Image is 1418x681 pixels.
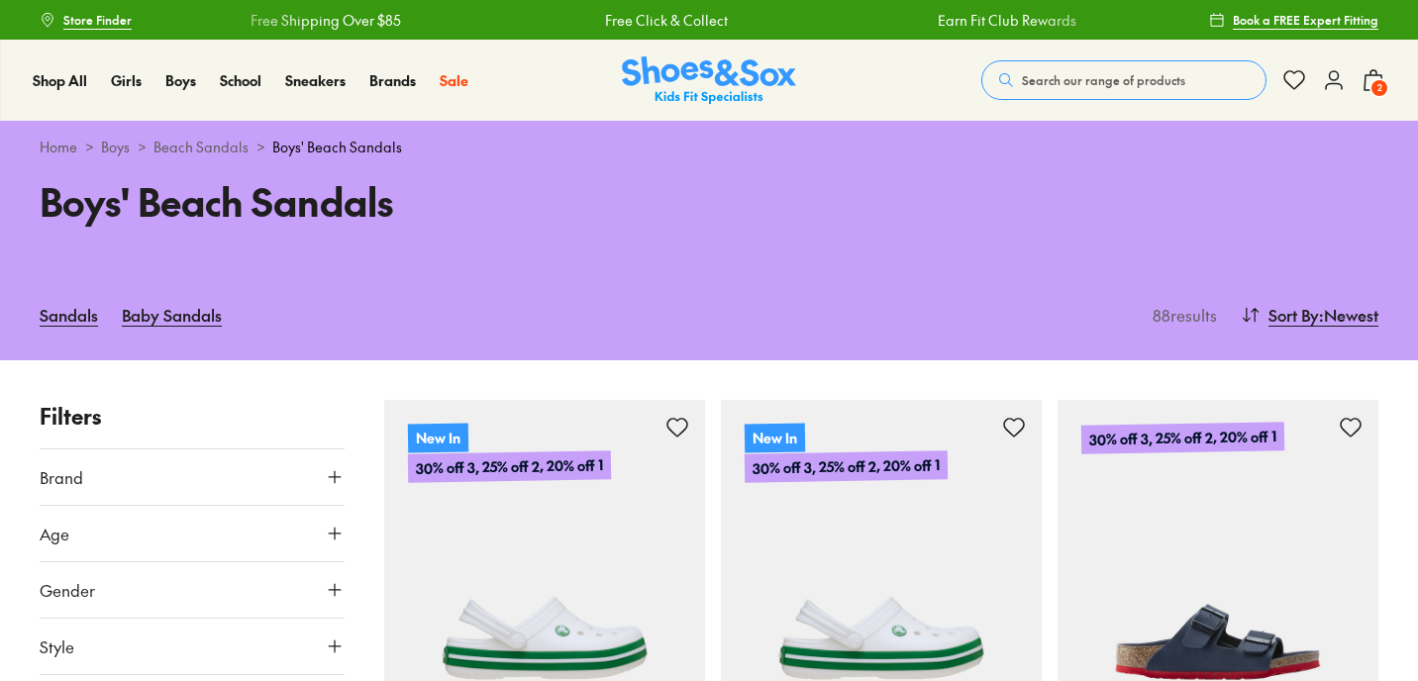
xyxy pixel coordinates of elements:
span: Style [40,634,74,658]
a: Home [40,137,77,157]
span: Boys' Beach Sandals [272,137,402,157]
img: SNS_Logo_Responsive.svg [622,56,796,105]
a: Sale [440,70,468,91]
span: Girls [111,70,142,90]
a: Earn Fit Club Rewards [879,10,1018,31]
a: Baby Sandals [122,293,222,337]
a: Book a FREE Expert Fitting [1209,2,1378,38]
p: 88 results [1145,303,1217,327]
a: Boys [165,70,196,91]
button: 2 [1362,58,1385,102]
span: Age [40,522,69,545]
span: Search our range of products [1022,71,1185,89]
span: Sale [440,70,468,90]
p: 30% off 3, 25% off 2, 20% off 1 [745,450,948,483]
p: 30% off 3, 25% off 2, 20% off 1 [408,450,611,483]
span: Sneakers [285,70,346,90]
span: : Newest [1319,303,1378,327]
h1: Boys' Beach Sandals [40,173,685,230]
a: School [220,70,261,91]
span: Brands [369,70,416,90]
a: Shop All [33,70,87,91]
a: Shoes & Sox [622,56,796,105]
span: Store Finder [63,11,132,29]
div: > > > [40,137,1378,157]
p: 30% off 3, 25% off 2, 20% off 1 [1081,422,1284,454]
button: Age [40,506,345,561]
span: Gender [40,578,95,602]
button: Search our range of products [981,60,1266,100]
a: Brands [369,70,416,91]
a: Boys [101,137,130,157]
button: Brand [40,449,345,505]
p: New In [745,423,805,452]
a: Store Finder [40,2,132,38]
button: Sort By:Newest [1241,293,1378,337]
span: Boys [165,70,196,90]
a: Girls [111,70,142,91]
button: Gender [40,562,345,618]
a: Sandals [40,293,98,337]
a: Beach Sandals [153,137,249,157]
a: Sneakers [285,70,346,91]
span: Book a FREE Expert Fitting [1233,11,1378,29]
span: Shop All [33,70,87,90]
span: Brand [40,465,83,489]
p: Filters [40,400,345,433]
p: New In [408,423,468,452]
a: Free Shipping Over $85 [192,10,343,31]
button: Style [40,619,345,674]
a: Free Click & Collect [547,10,669,31]
span: School [220,70,261,90]
span: Sort By [1268,303,1319,327]
span: 2 [1369,78,1389,98]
